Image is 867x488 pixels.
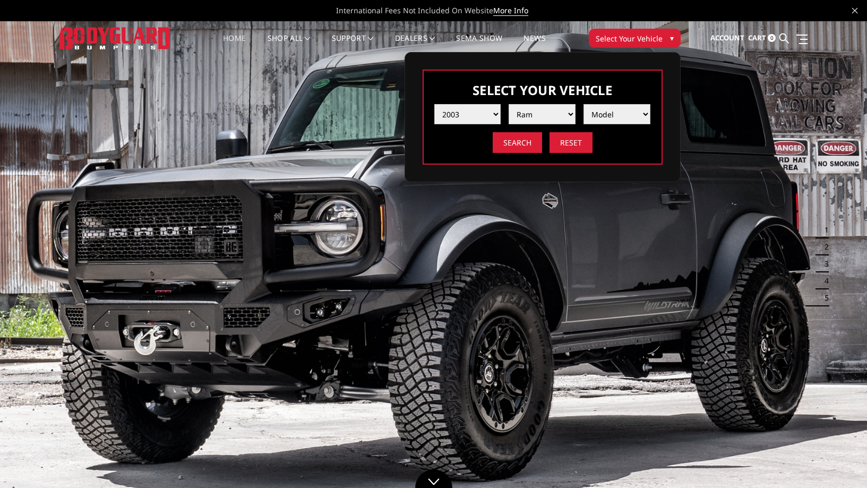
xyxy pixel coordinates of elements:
[332,35,374,55] a: Support
[550,132,593,153] input: Reset
[415,469,452,488] a: Click to Down
[59,27,171,49] img: BODYGUARD BUMPERS
[710,24,744,53] a: Account
[748,33,766,42] span: Cart
[456,35,502,55] a: SEMA Show
[223,35,246,55] a: Home
[818,238,829,255] button: 2 of 5
[818,255,829,272] button: 3 of 5
[710,33,744,42] span: Account
[768,34,776,42] span: 0
[596,33,663,44] span: Select Your Vehicle
[818,221,829,238] button: 1 of 5
[670,32,674,44] span: ▾
[493,5,528,16] a: More Info
[818,272,829,289] button: 4 of 5
[589,29,681,48] button: Select Your Vehicle
[814,437,867,488] iframe: Chat Widget
[268,35,311,55] a: shop all
[434,81,651,99] h3: Select Your Vehicle
[493,132,542,153] input: Search
[523,35,545,55] a: News
[748,24,776,53] a: Cart 0
[395,35,435,55] a: Dealers
[818,289,829,306] button: 5 of 5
